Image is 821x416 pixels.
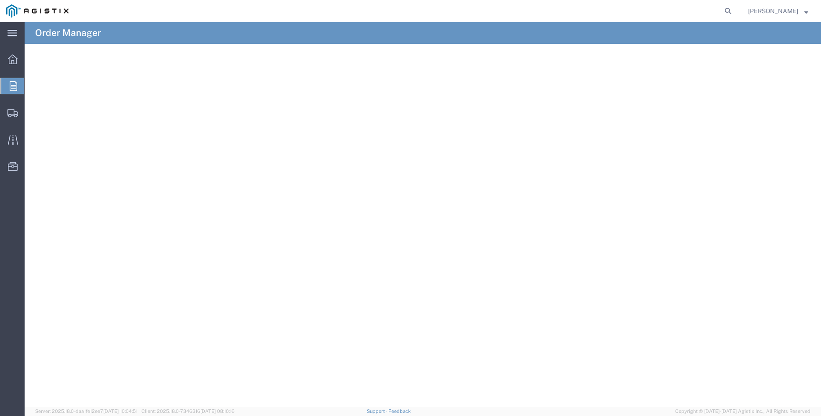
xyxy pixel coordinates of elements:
img: logo [6,4,69,18]
a: Support [367,409,389,414]
h4: Order Manager [35,22,101,44]
button: [PERSON_NAME] [748,6,809,16]
span: [DATE] 08:10:16 [200,409,235,414]
span: Server: 2025.18.0-daa1fe12ee7 [35,409,137,414]
span: Betty Ortiz [748,6,798,16]
span: Copyright © [DATE]-[DATE] Agistix Inc., All Rights Reserved [675,408,810,415]
span: [DATE] 10:04:51 [103,409,137,414]
span: Client: 2025.18.0-7346316 [141,409,235,414]
a: Feedback [388,409,411,414]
